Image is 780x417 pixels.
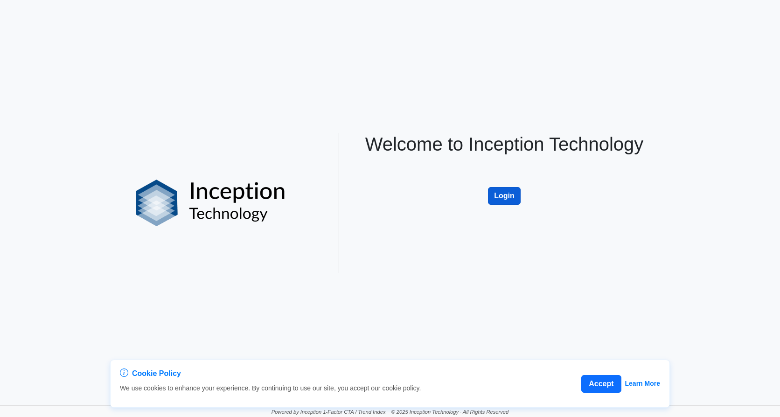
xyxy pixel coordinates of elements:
h1: Welcome to Inception Technology [356,133,653,155]
a: Learn More [625,379,660,389]
a: Login [488,177,521,185]
button: Accept [581,375,621,393]
span: Cookie Policy [132,368,181,379]
button: Login [488,187,521,205]
img: logo%20black.png [136,180,286,226]
p: We use cookies to enhance your experience. By continuing to use our site, you accept our cookie p... [120,383,421,393]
